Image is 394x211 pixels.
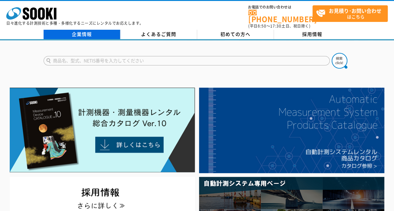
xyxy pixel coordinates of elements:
a: よくあるご質問 [120,30,197,39]
a: 企業情報 [44,30,120,39]
input: 商品名、型式、NETIS番号を入力してください [44,56,330,65]
p: 日々進化する計測技術と多種・多様化するニーズにレンタルでお応えします。 [6,21,144,25]
a: 初めての方へ [197,30,274,39]
span: 8:50 [258,23,266,29]
span: 初めての方へ [220,31,250,38]
a: 採用情報 [274,30,351,39]
a: [PHONE_NUMBER] [248,10,313,23]
img: 自動計測システムカタログ [199,88,384,173]
img: Catalog Ver10 [10,88,195,172]
span: (平日 ～ 土日、祝日除く) [248,23,310,29]
span: お電話でのお問い合わせは [248,5,313,9]
a: お見積り･お問い合わせはこちら [313,5,388,22]
img: btn_search.png [332,53,347,69]
span: 17:30 [270,23,281,29]
span: はこちら [316,6,387,21]
strong: お見積り･お問い合わせ [329,7,381,14]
